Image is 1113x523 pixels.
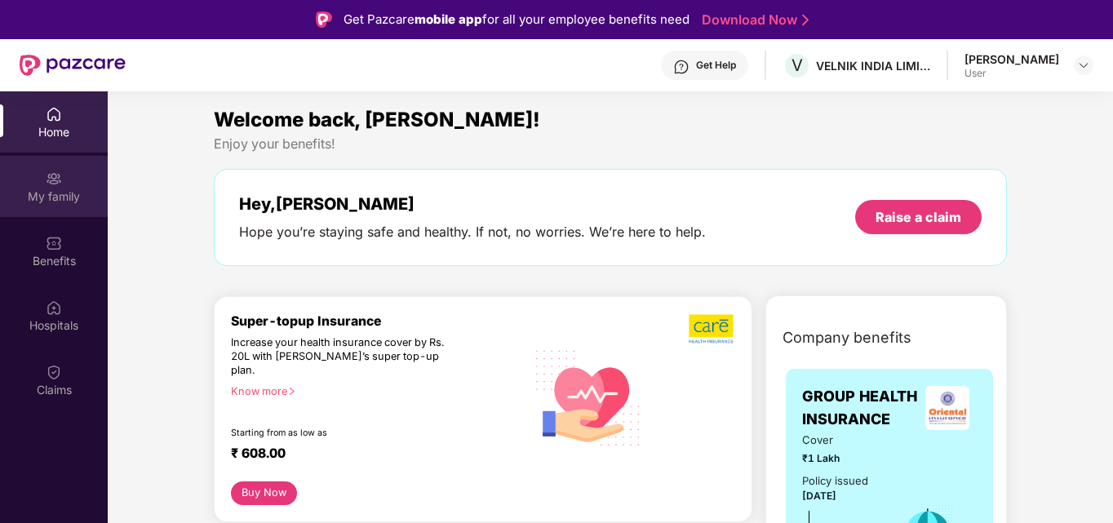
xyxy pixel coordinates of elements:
[46,299,62,316] img: svg+xml;base64,PHN2ZyBpZD0iSG9zcGl0YWxzIiB4bWxucz0iaHR0cDovL3d3dy53My5vcmcvMjAwMC9zdmciIHdpZHRoPS...
[689,313,735,344] img: b5dec4f62d2307b9de63beb79f102df3.png
[20,55,126,76] img: New Pazcare Logo
[316,11,332,28] img: Logo
[415,11,482,27] strong: mobile app
[802,385,918,432] span: GROUP HEALTH INSURANCE
[802,490,836,502] span: [DATE]
[525,333,652,461] img: svg+xml;base64,PHN2ZyB4bWxucz0iaHR0cDovL3d3dy53My5vcmcvMjAwMC9zdmciIHhtbG5zOnhsaW5rPSJodHRwOi8vd3...
[876,208,961,226] div: Raise a claim
[964,51,1059,67] div: [PERSON_NAME]
[239,224,706,241] div: Hope you’re staying safe and healthy. If not, no worries. We’re here to help.
[231,385,516,397] div: Know more
[802,432,879,449] span: Cover
[231,428,456,439] div: Starting from as low as
[783,326,911,349] span: Company benefits
[802,472,868,490] div: Policy issued
[231,313,525,329] div: Super-topup Insurance
[214,108,540,131] span: Welcome back, [PERSON_NAME]!
[46,235,62,251] img: svg+xml;base64,PHN2ZyBpZD0iQmVuZWZpdHMiIHhtbG5zPSJodHRwOi8vd3d3LnczLm9yZy8yMDAwL3N2ZyIgd2lkdGg9Ij...
[231,336,455,378] div: Increase your health insurance cover by Rs. 20L with [PERSON_NAME]’s super top-up plan.
[696,59,736,72] div: Get Help
[239,194,706,214] div: Hey, [PERSON_NAME]
[46,364,62,380] img: svg+xml;base64,PHN2ZyBpZD0iQ2xhaW0iIHhtbG5zPSJodHRwOi8vd3d3LnczLm9yZy8yMDAwL3N2ZyIgd2lkdGg9IjIwIi...
[792,55,803,75] span: V
[231,481,297,505] button: Buy Now
[46,171,62,187] img: svg+xml;base64,PHN2ZyB3aWR0aD0iMjAiIGhlaWdodD0iMjAiIHZpZXdCb3g9IjAgMCAyMCAyMCIgZmlsbD0ibm9uZSIgeG...
[925,386,969,430] img: insurerLogo
[46,106,62,122] img: svg+xml;base64,PHN2ZyBpZD0iSG9tZSIgeG1sbnM9Imh0dHA6Ly93d3cudzMub3JnLzIwMDAvc3ZnIiB3aWR0aD0iMjAiIG...
[344,10,690,29] div: Get Pazcare for all your employee benefits need
[287,387,296,396] span: right
[702,11,804,29] a: Download Now
[231,445,509,465] div: ₹ 608.00
[214,135,1007,153] div: Enjoy your benefits!
[816,58,930,73] div: VELNIK INDIA LIMITED
[802,450,879,466] span: ₹1 Lakh
[964,67,1059,80] div: User
[1077,59,1090,72] img: svg+xml;base64,PHN2ZyBpZD0iRHJvcGRvd24tMzJ4MzIiIHhtbG5zPSJodHRwOi8vd3d3LnczLm9yZy8yMDAwL3N2ZyIgd2...
[673,59,690,75] img: svg+xml;base64,PHN2ZyBpZD0iSGVscC0zMngzMiIgeG1sbnM9Imh0dHA6Ly93d3cudzMub3JnLzIwMDAvc3ZnIiB3aWR0aD...
[802,11,809,29] img: Stroke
